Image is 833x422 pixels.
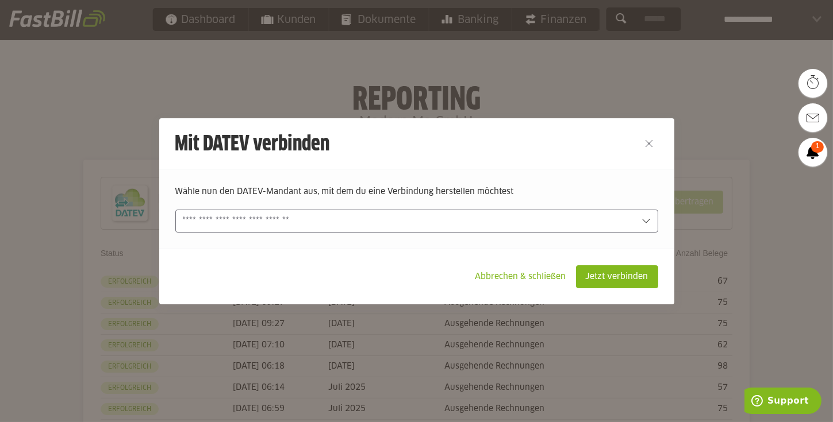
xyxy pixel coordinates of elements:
p: Wähle nun den DATEV-Mandant aus, mit dem du eine Verbindung herstellen möchtest [175,185,658,198]
iframe: Öffnet ein Widget, in dem Sie weitere Informationen finden [744,388,822,416]
sl-button: Abbrechen & schließen [466,265,576,288]
span: 1 [811,141,824,153]
a: 1 [799,138,827,167]
sl-button: Jetzt verbinden [576,265,658,288]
